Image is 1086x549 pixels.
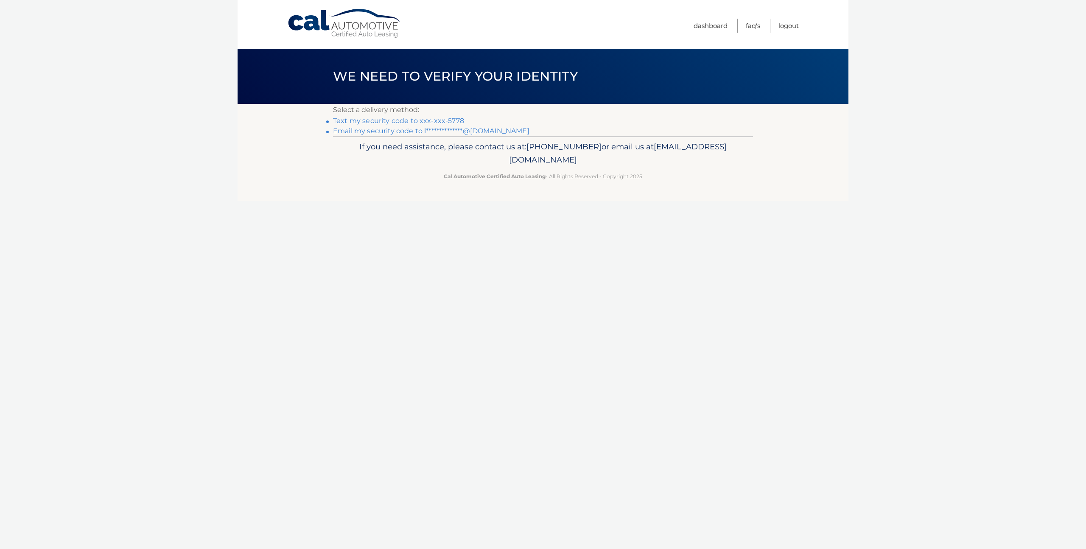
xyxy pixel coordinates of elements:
[339,172,747,181] p: - All Rights Reserved - Copyright 2025
[333,68,578,84] span: We need to verify your identity
[694,19,728,33] a: Dashboard
[526,142,602,151] span: [PHONE_NUMBER]
[746,19,760,33] a: FAQ's
[444,173,546,179] strong: Cal Automotive Certified Auto Leasing
[287,8,402,39] a: Cal Automotive
[333,104,753,116] p: Select a delivery method:
[339,140,747,167] p: If you need assistance, please contact us at: or email us at
[778,19,799,33] a: Logout
[333,117,464,125] a: Text my security code to xxx-xxx-5778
